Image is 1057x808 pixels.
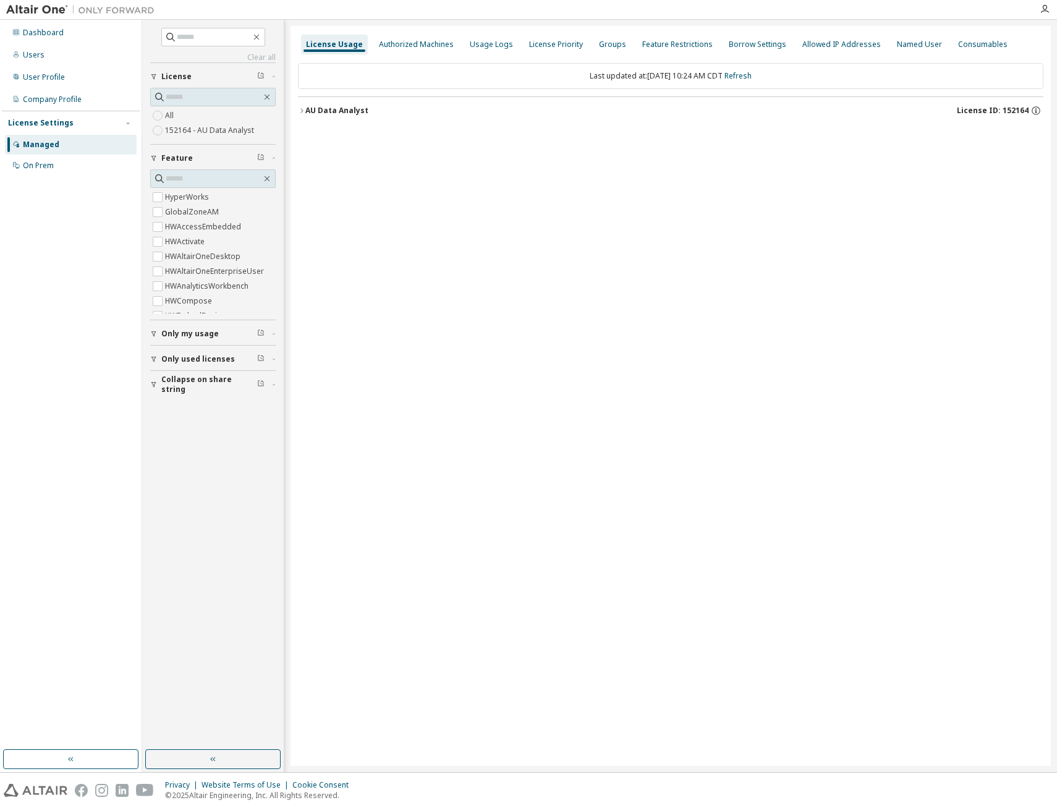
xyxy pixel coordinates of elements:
span: Clear filter [257,380,265,389]
span: Only used licenses [161,354,235,364]
label: 152164 - AU Data Analyst [165,123,257,138]
div: Website Terms of Use [202,780,292,790]
img: altair_logo.svg [4,784,67,797]
a: Refresh [724,70,752,81]
div: Cookie Consent [292,780,356,790]
div: License Settings [8,118,74,128]
div: Usage Logs [470,40,513,49]
span: Clear filter [257,354,265,364]
img: Altair One [6,4,161,16]
div: Authorized Machines [379,40,454,49]
label: GlobalZoneAM [165,205,221,219]
div: Named User [897,40,942,49]
label: HWActivate [165,234,207,249]
div: Users [23,50,45,60]
label: HWEmbedBasic [165,308,223,323]
label: HWCompose [165,294,214,308]
span: Clear filter [257,153,265,163]
button: Feature [150,145,276,172]
button: Only used licenses [150,346,276,373]
label: HyperWorks [165,190,211,205]
label: HWAltairOneEnterpriseUser [165,264,266,279]
div: Groups [599,40,626,49]
div: AU Data Analyst [305,106,368,116]
label: All [165,108,176,123]
label: HWAccessEmbedded [165,219,244,234]
span: Only my usage [161,329,219,339]
span: Collapse on share string [161,375,257,394]
div: License Priority [529,40,583,49]
div: Privacy [165,780,202,790]
div: Dashboard [23,28,64,38]
div: Company Profile [23,95,82,104]
label: HWAltairOneDesktop [165,249,243,264]
span: License [161,72,192,82]
img: facebook.svg [75,784,88,797]
div: Consumables [958,40,1008,49]
button: License [150,63,276,90]
div: Borrow Settings [729,40,786,49]
div: License Usage [306,40,363,49]
p: © 2025 Altair Engineering, Inc. All Rights Reserved. [165,790,356,801]
div: Last updated at: [DATE] 10:24 AM CDT [298,63,1043,89]
div: On Prem [23,161,54,171]
a: Clear all [150,53,276,62]
img: instagram.svg [95,784,108,797]
div: Allowed IP Addresses [802,40,881,49]
img: linkedin.svg [116,784,129,797]
div: Feature Restrictions [642,40,713,49]
button: Only my usage [150,320,276,347]
div: User Profile [23,72,65,82]
button: Collapse on share string [150,371,276,398]
div: Managed [23,140,59,150]
span: Clear filter [257,329,265,339]
span: Clear filter [257,72,265,82]
img: youtube.svg [136,784,154,797]
button: AU Data AnalystLicense ID: 152164 [298,97,1043,124]
span: License ID: 152164 [957,106,1029,116]
label: HWAnalyticsWorkbench [165,279,251,294]
span: Feature [161,153,193,163]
